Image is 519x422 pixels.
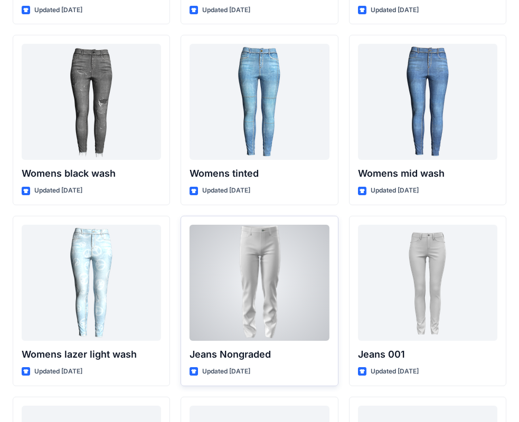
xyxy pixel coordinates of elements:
p: Updated [DATE] [371,366,419,377]
p: Updated [DATE] [34,5,82,16]
p: Updated [DATE] [371,185,419,196]
a: Womens tinted [190,44,329,160]
p: Womens black wash [22,166,161,181]
a: Womens mid wash [358,44,497,160]
a: Womens black wash [22,44,161,160]
p: Womens tinted [190,166,329,181]
p: Updated [DATE] [202,5,250,16]
p: Womens mid wash [358,166,497,181]
p: Womens lazer light wash [22,347,161,362]
p: Jeans Nongraded [190,347,329,362]
p: Updated [DATE] [34,185,82,196]
p: Updated [DATE] [34,366,82,377]
p: Updated [DATE] [202,185,250,196]
a: Jeans Nongraded [190,225,329,341]
p: Updated [DATE] [202,366,250,377]
p: Jeans 001 [358,347,497,362]
a: Jeans 001 [358,225,497,341]
a: Womens lazer light wash [22,225,161,341]
p: Updated [DATE] [371,5,419,16]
